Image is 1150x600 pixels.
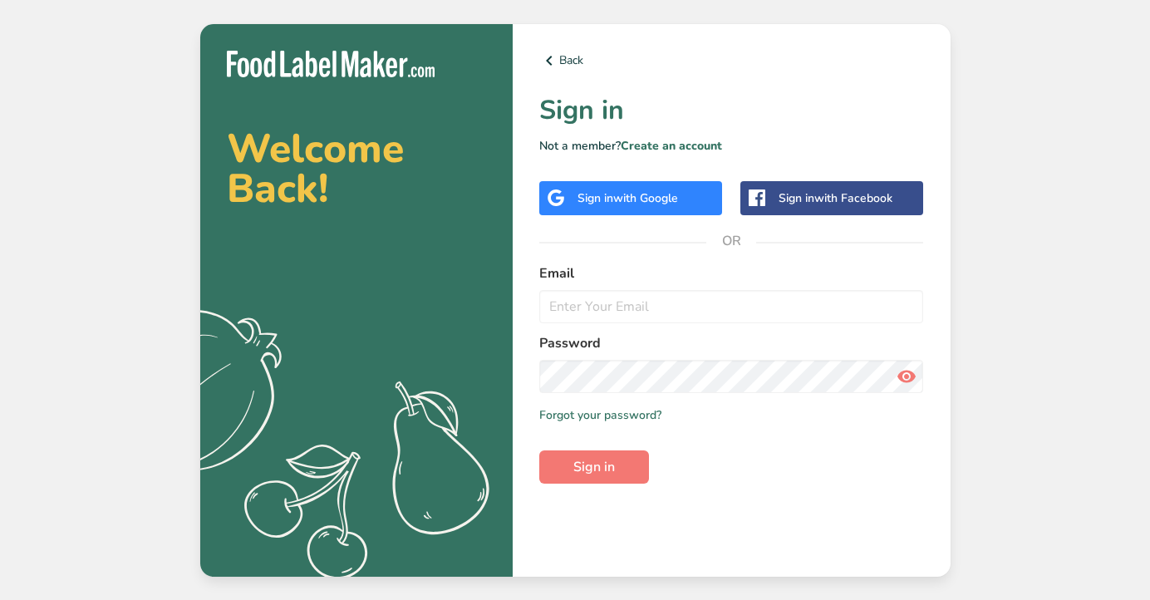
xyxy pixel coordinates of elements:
[814,190,892,206] span: with Facebook
[539,450,649,484] button: Sign in
[613,190,678,206] span: with Google
[227,129,486,209] h2: Welcome Back!
[779,189,892,207] div: Sign in
[577,189,678,207] div: Sign in
[539,406,661,424] a: Forgot your password?
[539,91,924,130] h1: Sign in
[539,51,924,71] a: Back
[539,333,924,353] label: Password
[539,263,924,283] label: Email
[227,51,435,78] img: Food Label Maker
[539,290,924,323] input: Enter Your Email
[539,137,924,155] p: Not a member?
[706,216,756,266] span: OR
[621,138,722,154] a: Create an account
[573,457,615,477] span: Sign in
